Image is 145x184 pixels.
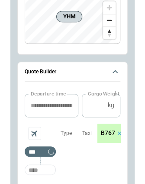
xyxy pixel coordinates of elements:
button: Reset bearing to north [103,26,116,39]
p: B767 [101,129,115,137]
label: Cargo Weight [88,90,119,97]
button: Zoom in [103,1,116,14]
button: Zoom out [103,14,116,26]
label: Departure time [31,90,66,97]
button: Quote Builder [25,62,120,82]
p: Type [61,129,72,137]
h6: Quote Builder [25,69,56,75]
p: kg [108,102,114,109]
div: Too short [25,164,56,175]
input: Choose date, selected date is Sep 25, 2025 [25,94,72,117]
span: YHM [60,12,78,21]
div: Quote Builder [25,94,120,179]
div: scrollable content [97,124,120,143]
div: Too short [25,146,56,157]
span: Aircraft selection [28,127,41,140]
p: Taxi [82,129,92,137]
